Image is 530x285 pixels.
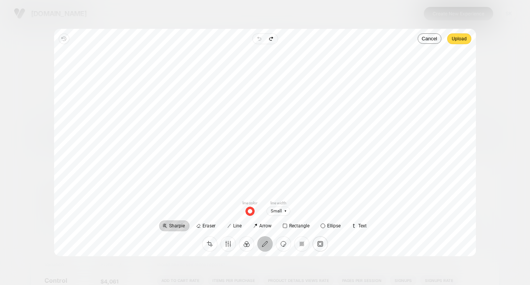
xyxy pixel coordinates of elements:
label: Line [223,220,246,231]
span: Line [233,224,242,228]
span: Rectangle [289,224,309,228]
label: Sharpie [159,220,189,231]
span: Arrow [259,224,272,228]
span: Upload [452,34,467,43]
button: Small [267,207,290,216]
button: Cancel [418,33,441,44]
span: Eraser [202,224,216,228]
label: Eraser [193,220,220,231]
label: Rectangle [279,220,314,231]
span: Sharpie [169,224,185,228]
span: Line width [267,207,290,216]
label: Arrow [249,220,276,231]
button: Upload [447,33,471,44]
span: Ellipse [327,224,341,228]
label: Text [348,220,371,231]
span: Text [358,224,367,228]
label: Ellipse [317,220,345,231]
